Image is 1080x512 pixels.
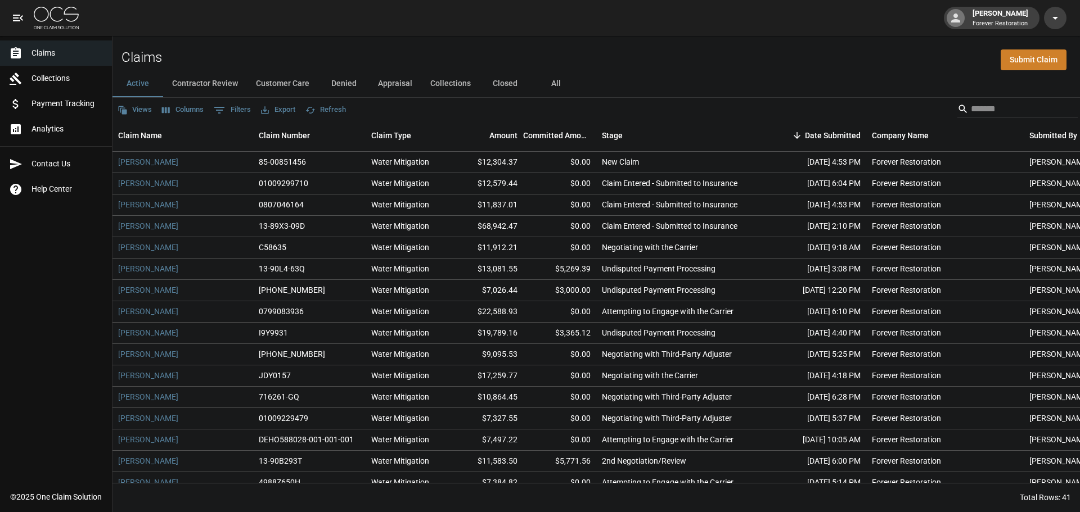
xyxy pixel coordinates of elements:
button: Customer Care [247,70,318,97]
div: Forever Restoration [872,327,941,338]
div: 01-009-271163 [259,284,325,296]
button: Collections [421,70,480,97]
div: $68,942.47 [450,216,523,237]
div: [DATE] 2:10 PM [765,216,866,237]
div: $0.00 [523,237,596,259]
div: Forever Restoration [872,284,941,296]
div: [PERSON_NAME] [968,8,1033,28]
div: $10,864.45 [450,387,523,408]
div: DEHO588028-001-001-001 [259,434,354,445]
div: Forever Restoration [872,156,941,167]
div: $0.00 [523,173,596,194]
button: Active [112,70,163,97]
div: Total Rows: 41 [1020,492,1071,503]
div: [DATE] 6:28 PM [765,387,866,408]
div: $3,000.00 [523,280,596,301]
a: Submit Claim [1001,49,1066,70]
div: Claim Name [118,120,162,151]
div: Negotiating with Third-Party Adjuster [602,348,732,360]
div: [DATE] 4:40 PM [765,323,866,344]
div: Water Mitigation [371,263,429,274]
button: Contractor Review [163,70,247,97]
div: Water Mitigation [371,199,429,210]
div: Attempting to Engage with the Carrier [602,434,733,445]
a: [PERSON_NAME] [118,348,178,360]
div: [DATE] 4:53 PM [765,194,866,216]
div: Date Submitted [805,120,861,151]
div: 2nd Negotiation/Review [602,455,686,466]
div: Committed Amount [523,120,596,151]
div: 13-89X3-09D [259,220,305,232]
div: Forever Restoration [872,391,941,402]
div: Date Submitted [765,120,866,151]
div: dynamic tabs [112,70,1080,97]
button: Show filters [211,101,254,119]
div: Negotiating with the Carrier [602,242,698,253]
span: Payment Tracking [31,98,103,110]
span: Contact Us [31,158,103,170]
h2: Claims [121,49,162,66]
div: $17,259.77 [450,365,523,387]
div: $0.00 [523,387,596,408]
div: Undisputed Payment Processing [602,263,715,274]
a: [PERSON_NAME] [118,199,178,210]
a: [PERSON_NAME] [118,477,178,488]
div: $0.00 [523,344,596,365]
div: Water Mitigation [371,455,429,466]
div: Claim Number [253,120,366,151]
div: Forever Restoration [872,434,941,445]
div: [DATE] 9:18 AM [765,237,866,259]
div: Amount [489,120,517,151]
div: Water Mitigation [371,220,429,232]
div: Water Mitigation [371,327,429,338]
div: [DATE] 10:05 AM [765,429,866,451]
div: Undisputed Payment Processing [602,327,715,338]
div: Forever Restoration [872,348,941,360]
div: 13-90L4-63Q [259,263,305,274]
div: $7,026.44 [450,280,523,301]
div: Forever Restoration [872,413,941,424]
div: Attempting to Engage with the Carrier [602,306,733,317]
p: Forever Restoration [973,19,1028,29]
div: $0.00 [523,429,596,451]
a: [PERSON_NAME] [118,178,178,189]
div: 01009299710 [259,178,308,189]
div: Forever Restoration [872,455,941,466]
a: [PERSON_NAME] [118,263,178,274]
div: Forever Restoration [872,242,941,253]
span: Help Center [31,183,103,195]
div: Forever Restoration [872,220,941,232]
div: Search [957,100,1078,120]
div: I9Y9931 [259,327,288,338]
div: $0.00 [523,194,596,216]
img: ocs-logo-white-transparent.png [34,7,79,29]
button: Select columns [159,101,206,119]
div: $9,095.53 [450,344,523,365]
div: Water Mitigation [371,477,429,488]
div: Negotiating with the Carrier [602,370,698,381]
a: [PERSON_NAME] [118,306,178,317]
div: $7,384.82 [450,472,523,493]
div: Amount [450,120,523,151]
div: $22,588.93 [450,301,523,323]
div: Forever Restoration [872,178,941,189]
div: Stage [596,120,765,151]
div: Water Mitigation [371,348,429,360]
div: [DATE] 5:37 PM [765,408,866,429]
div: $13,081.55 [450,259,523,280]
div: 85-00851456 [259,156,306,167]
div: $0.00 [523,216,596,237]
div: [DATE] 5:14 PM [765,472,866,493]
a: [PERSON_NAME] [118,413,178,424]
span: Collections [31,73,103,84]
div: [DATE] 6:00 PM [765,451,866,472]
button: Appraisal [369,70,421,97]
div: Claim Entered - Submitted to Insurance [602,178,737,189]
button: Denied [318,70,369,97]
div: 01-009-257879 [259,348,325,360]
button: Closed [480,70,530,97]
div: Claim Type [371,120,411,151]
div: Claim Number [259,120,310,151]
div: $5,771.56 [523,451,596,472]
div: Forever Restoration [872,306,941,317]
